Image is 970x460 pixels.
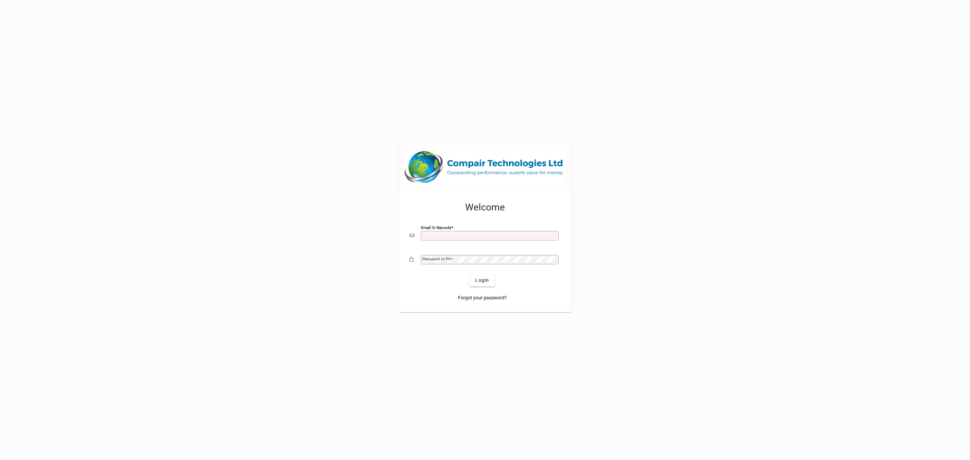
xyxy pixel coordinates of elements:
[470,274,494,287] button: Login
[421,225,451,230] mat-label: Email or Barcode
[410,202,560,213] h2: Welcome
[455,292,510,304] a: Forgot your password?
[422,257,451,261] mat-label: Password or Pin
[475,277,489,284] span: Login
[458,294,507,301] span: Forgot your password?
